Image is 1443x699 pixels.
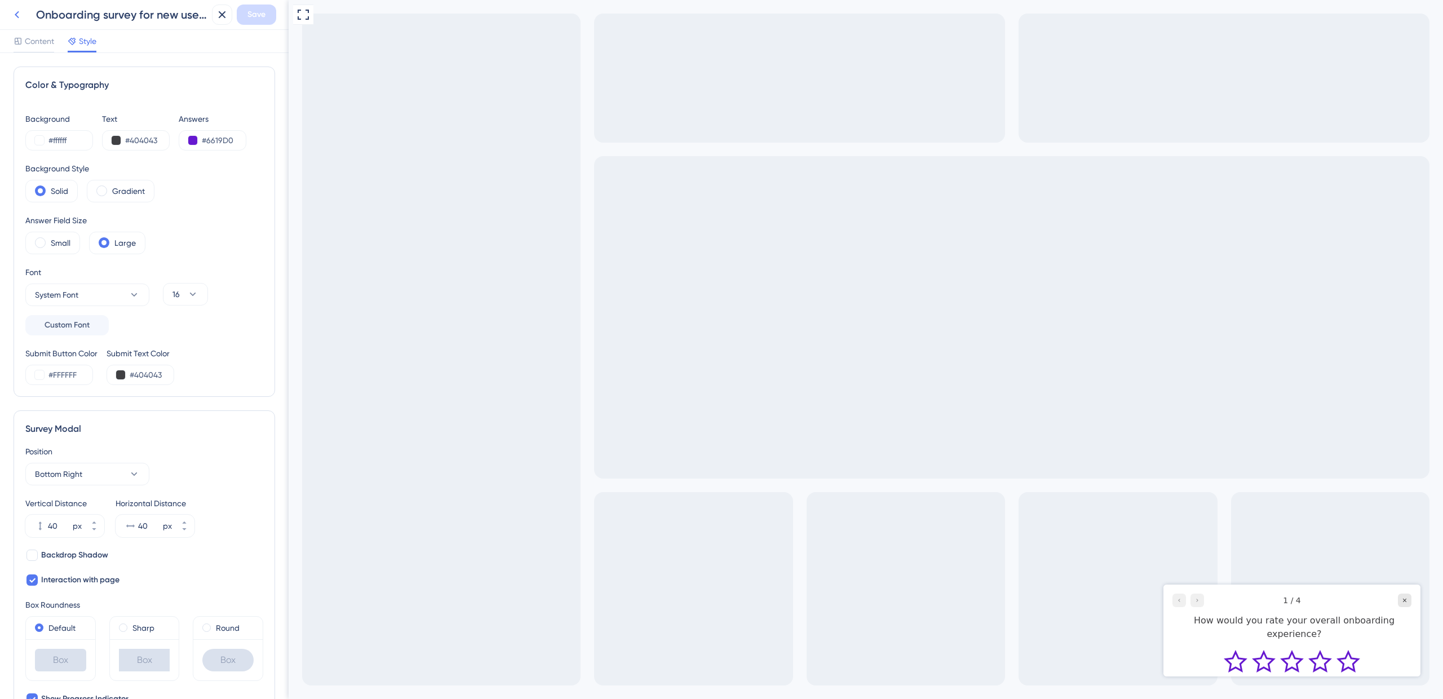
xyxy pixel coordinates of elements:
[73,519,82,533] div: px
[25,112,93,126] div: Background
[41,573,119,587] span: Interaction with page
[51,236,70,250] label: Small
[25,598,263,612] div: Box Roundness
[138,519,161,533] input: px
[25,347,98,360] div: Submit Button Color
[45,318,90,332] span: Custom Font
[35,288,78,302] span: System Font
[48,621,76,635] label: Default
[51,184,68,198] label: Solid
[79,34,96,48] span: Style
[116,497,194,510] div: Horizontal Distance
[36,7,207,23] div: Onboarding survey for new users
[107,347,174,360] div: Submit Text Color
[25,445,263,458] div: Position
[25,422,263,436] div: Survey Modal
[48,519,70,533] input: px
[84,515,104,526] button: px
[237,5,276,25] button: Save
[25,497,104,510] div: Vertical Distance
[41,548,108,562] span: Backdrop Shadow
[216,621,240,635] label: Round
[114,236,136,250] label: Large
[25,162,154,175] div: Background Style
[202,649,254,671] div: Box
[35,467,82,481] span: Bottom Right
[174,526,194,537] button: px
[25,34,54,48] span: Content
[102,112,170,126] div: Text
[25,315,109,335] button: Custom Font
[25,463,149,485] button: Bottom Right
[25,284,149,306] button: System Font
[179,112,246,126] div: Answers
[25,78,263,92] div: Color & Typography
[132,621,154,635] label: Sharp
[25,266,149,279] div: Font
[172,287,180,301] span: 16
[163,519,172,533] div: px
[247,8,265,21] span: Save
[174,515,194,526] button: px
[35,649,86,671] div: Box
[25,214,145,227] div: Answer Field Size
[84,526,104,537] button: px
[875,585,1132,676] iframe: UserGuiding Survey
[119,649,170,671] div: Box
[112,184,145,198] label: Gradient
[163,283,208,306] button: 16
